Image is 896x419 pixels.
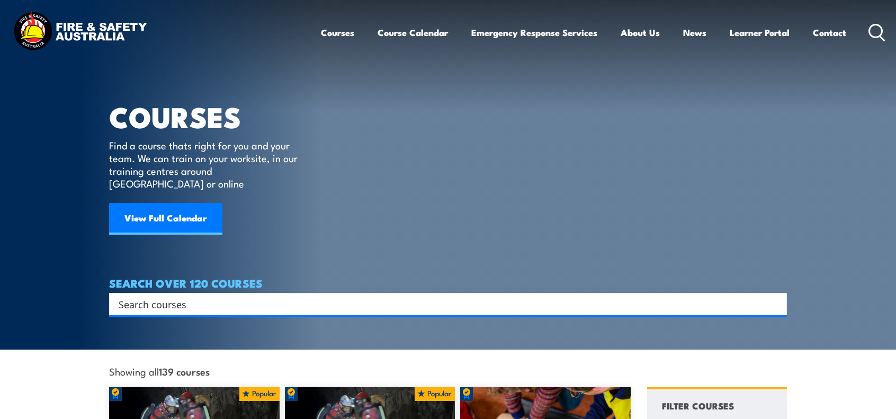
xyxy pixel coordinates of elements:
a: About Us [621,19,660,47]
a: View Full Calendar [109,203,222,235]
a: Emergency Response Services [471,19,597,47]
a: News [683,19,706,47]
a: Courses [321,19,354,47]
p: Find a course thats right for you and your team. We can train on your worksite, in our training c... [109,139,302,190]
h1: COURSES [109,104,313,129]
h4: FILTER COURSES [662,398,734,413]
form: Search form [121,297,766,311]
a: Learner Portal [730,19,790,47]
h4: SEARCH OVER 120 COURSES [109,277,787,289]
a: Contact [813,19,846,47]
button: Search magnifier button [768,297,783,311]
input: Search input [119,296,764,312]
strong: 139 courses [159,364,210,378]
a: Course Calendar [378,19,448,47]
span: Showing all [109,365,210,377]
